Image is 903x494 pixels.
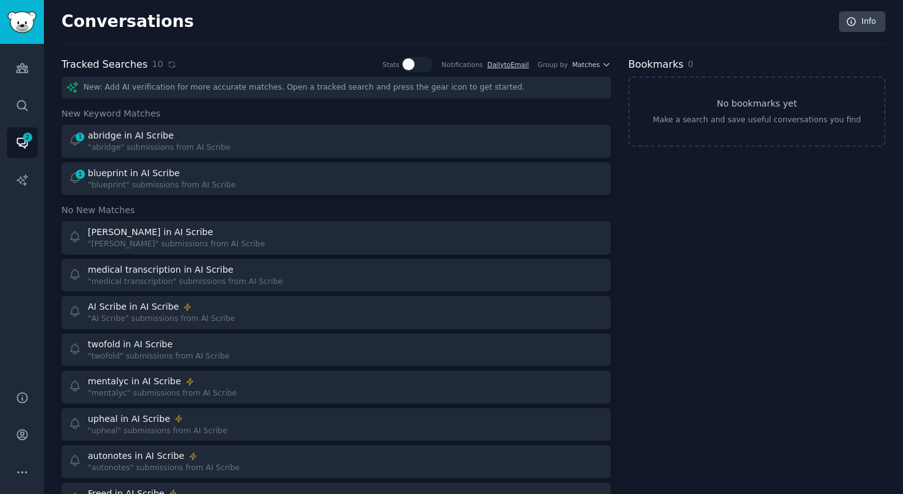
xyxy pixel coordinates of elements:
div: "AI Scribe" submissions from AI Scribe [88,313,235,325]
span: 2 [22,133,33,142]
div: blueprint in AI Scribe [88,167,180,180]
div: Make a search and save useful conversations you find [653,115,861,126]
a: 1blueprint in AI Scribe"blueprint" submissions from AI Scribe [61,162,611,196]
div: "twofold" submissions from AI Scribe [88,351,230,362]
a: Info [839,11,885,33]
a: AI Scribe in AI Scribe"AI Scribe" submissions from AI Scribe [61,296,611,329]
a: DailytoEmail [487,61,529,68]
span: New Keyword Matches [61,107,161,120]
a: upheal in AI Scribe"upheal" submissions from AI Scribe [61,408,611,441]
div: "[PERSON_NAME]" submissions from AI Scribe [88,239,265,250]
div: "upheal" submissions from AI Scribe [88,426,227,437]
div: "autonotes" submissions from AI Scribe [88,463,240,474]
span: 10 [152,58,163,71]
a: twofold in AI Scribe"twofold" submissions from AI Scribe [61,334,611,367]
div: Notifications [441,60,483,69]
span: 0 [688,59,694,69]
div: "abridge" submissions from AI Scribe [88,142,231,154]
button: Matches [573,60,611,69]
div: New: Add AI verification for more accurate matches. Open a tracked search and press the gear icon... [61,76,611,98]
div: "mentalyc" submissions from AI Scribe [88,388,237,399]
div: upheal in AI Scribe [88,413,170,426]
span: 1 [75,170,86,179]
h2: Bookmarks [628,57,684,73]
a: medical transcription in AI Scribe"medical transcription" submissions from AI Scribe [61,259,611,292]
div: mentalyc in AI Scribe [88,375,181,388]
a: autonotes in AI Scribe"autonotes" submissions from AI Scribe [61,445,611,478]
div: [PERSON_NAME] in AI Scribe [88,226,213,239]
div: medical transcription in AI Scribe [88,263,233,276]
div: "medical transcription" submissions from AI Scribe [88,276,283,288]
img: GummySearch logo [8,11,36,33]
div: autonotes in AI Scribe [88,449,184,463]
div: abridge in AI Scribe [88,129,174,142]
div: Group by [537,60,568,69]
a: mentalyc in AI Scribe"mentalyc" submissions from AI Scribe [61,370,611,404]
a: [PERSON_NAME] in AI Scribe"[PERSON_NAME]" submissions from AI Scribe [61,221,611,255]
span: 1 [75,132,86,141]
h2: Conversations [61,12,194,32]
a: 1abridge in AI Scribe"abridge" submissions from AI Scribe [61,125,611,158]
h3: No bookmarks yet [717,97,797,110]
span: Matches [573,60,600,69]
span: No New Matches [61,204,135,217]
div: twofold in AI Scribe [88,338,172,351]
div: Stats [383,60,399,69]
div: AI Scribe in AI Scribe [88,300,179,313]
a: 2 [7,127,38,158]
a: No bookmarks yetMake a search and save useful conversations you find [628,76,885,147]
h2: Tracked Searches [61,57,147,73]
div: "blueprint" submissions from AI Scribe [88,180,236,191]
